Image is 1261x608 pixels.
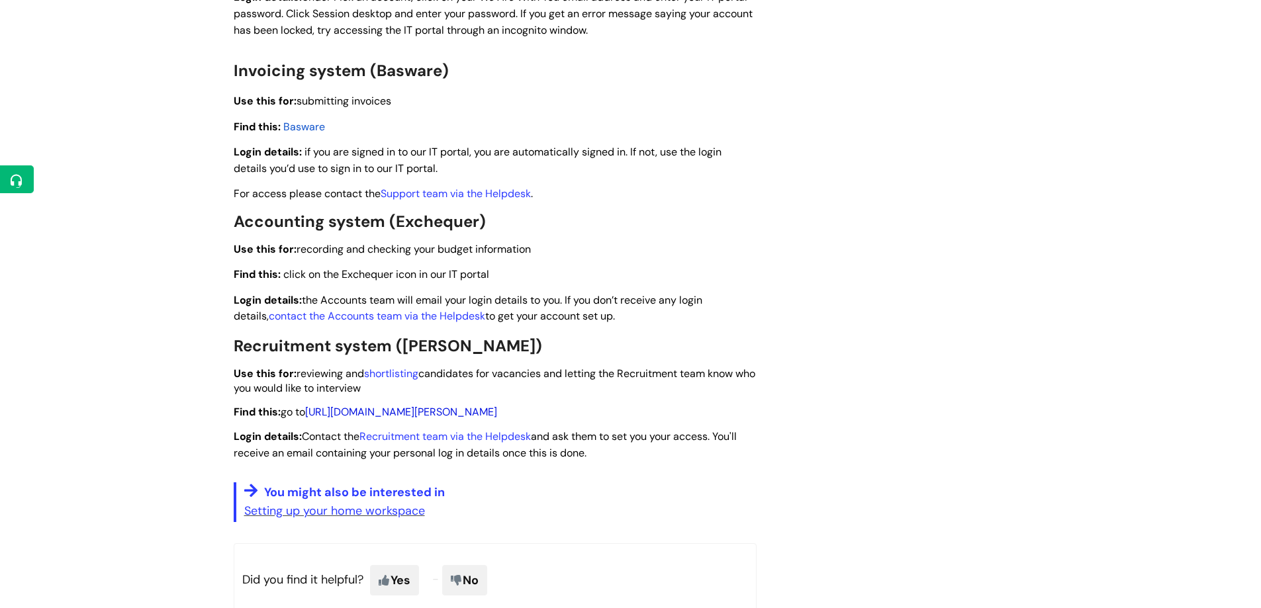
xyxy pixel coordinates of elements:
[297,94,391,108] span: submitting invoices
[234,267,281,281] strong: Find this:
[234,367,755,395] span: reviewing and candidates for vacancies and letting the Recruitment team know who you would like t...
[297,242,531,256] span: recording and checking your budget information
[283,267,489,281] span: click on the Exchequer icon in our IT portal
[283,120,325,134] span: Basware
[234,60,449,81] span: Invoicing system (Basware)
[234,145,722,175] span: if you are signed in to our IT portal, you are automatically signed in. If not, use the login det...
[283,118,336,134] a: Basware
[234,120,281,134] strong: Find this:
[264,484,445,500] span: You might also be interested in
[305,405,497,419] a: [URL][DOMAIN_NAME][PERSON_NAME]
[234,405,497,419] span: go to
[234,429,737,460] span: Contact the and ask them to set you your access. You'll receive an email containing your personal...
[364,367,418,380] a: shortlisting
[234,335,542,356] span: Recruitment system ([PERSON_NAME])
[269,309,485,323] a: contact the Accounts team via the Helpdesk
[234,293,702,324] span: the Accounts team will email your login details to you. If you don’t receive any login details, t...
[244,503,425,519] a: Setting up your home workspace
[234,405,281,419] strong: Find this:
[359,429,531,443] a: Recruitment team via the Helpdesk
[234,367,297,380] strong: Use this for:
[234,145,302,159] strong: Login details:
[234,211,486,232] span: Accounting system (Exchequer)
[370,565,419,595] span: Yes
[234,187,533,200] span: For access please contact the .
[234,293,302,307] strong: Login details:
[442,565,487,595] span: No
[381,187,531,200] a: Support team via the Helpdesk
[234,242,297,256] strong: Use this for:
[234,94,297,108] strong: Use this for:
[234,429,302,443] strong: Login details:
